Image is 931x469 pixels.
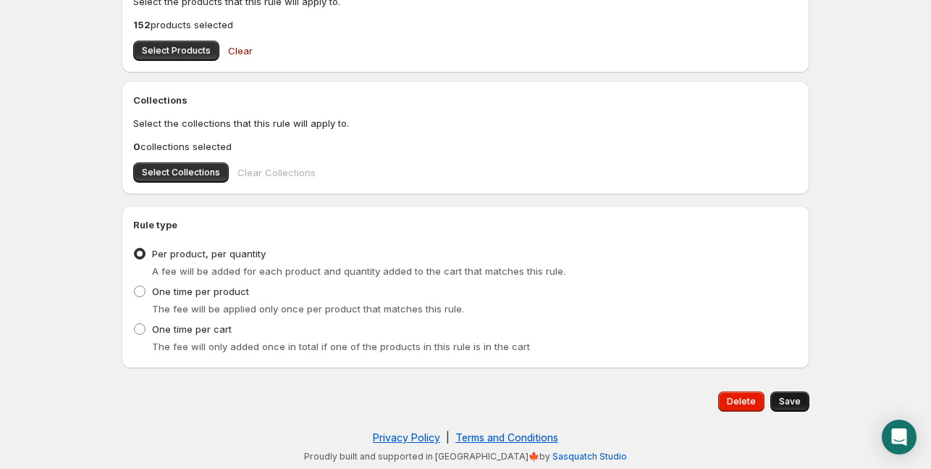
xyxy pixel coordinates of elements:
[882,420,917,455] div: Open Intercom Messenger
[133,162,229,183] button: Select Collections
[152,286,249,297] span: One time per product
[133,141,140,152] b: 0
[142,45,211,57] span: Select Products
[133,19,151,30] b: 152
[129,451,802,462] p: Proudly built and supported in [GEOGRAPHIC_DATA]🍁by
[373,431,440,444] a: Privacy Policy
[152,303,464,315] span: The fee will be applied only once per product that matches this rule.
[770,391,809,412] button: Save
[142,167,220,178] span: Select Collections
[446,431,450,444] span: |
[133,41,219,61] button: Select Products
[152,341,530,352] span: The fee will only added once in total if one of the products in this rule is in the cart
[219,36,261,65] button: Clear
[133,17,798,32] p: products selected
[133,93,798,107] h2: Collections
[133,116,798,130] p: Select the collections that this rule will apply to.
[228,43,253,58] span: Clear
[152,323,232,335] span: One time per cart
[552,451,627,462] a: Sasquatch Studio
[133,139,798,154] p: collections selected
[152,265,565,277] span: A fee will be added for each product and quantity added to the cart that matches this rule.
[727,396,756,407] span: Delete
[779,396,801,407] span: Save
[133,217,798,232] h2: Rule type
[152,248,266,260] span: Per product, per quantity
[455,431,558,444] a: Terms and Conditions
[718,391,764,412] button: Delete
